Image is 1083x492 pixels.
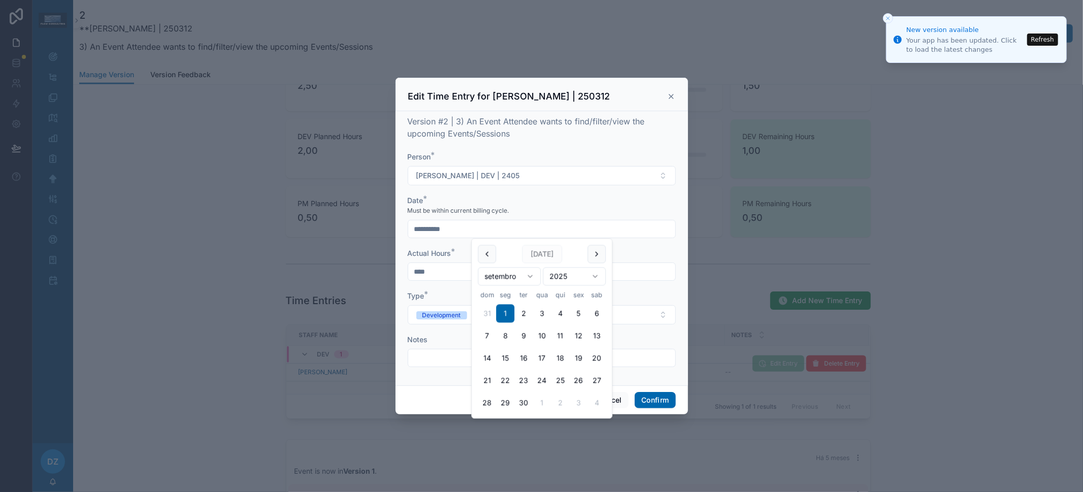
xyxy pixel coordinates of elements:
[906,36,1024,54] div: Your app has been updated. Click to load the latest changes
[478,289,606,412] table: setembro 2025
[533,327,551,345] button: quarta-feira, 10 de setembro de 2025
[906,25,1024,35] div: New version available
[408,291,424,300] span: Type
[587,394,606,412] button: sábado, 4 de outubro de 2025
[408,335,428,344] span: Notes
[478,305,496,323] button: domingo, 31 de agosto de 2025
[496,289,514,300] th: segunda-feira
[408,249,451,257] span: Actual Hours
[569,289,587,300] th: sexta-feira
[569,394,587,412] button: sexta-feira, 3 de outubro de 2025
[408,207,509,215] span: Must be within current billing cycle.
[496,305,514,323] button: Today, segunda-feira, 1 de setembro de 2025, selected
[551,349,569,368] button: quinta-feira, 18 de setembro de 2025
[514,372,533,390] button: terça-feira, 23 de setembro de 2025
[551,372,569,390] button: quinta-feira, 25 de setembro de 2025
[408,90,610,103] h3: Edit Time Entry for [PERSON_NAME] | 250312
[496,349,514,368] button: segunda-feira, 15 de setembro de 2025
[587,327,606,345] button: sábado, 13 de setembro de 2025
[551,289,569,300] th: quinta-feira
[514,289,533,300] th: terça-feira
[533,349,551,368] button: quarta-feira, 17 de setembro de 2025
[478,349,496,368] button: domingo, 14 de setembro de 2025
[408,305,676,324] button: Select Button
[514,394,533,412] button: terça-feira, 30 de setembro de 2025
[408,166,676,185] button: Select Button
[422,311,461,319] div: Development
[569,349,587,368] button: sexta-feira, 19 de setembro de 2025
[587,289,606,300] th: sábado
[883,13,893,23] button: Close toast
[533,289,551,300] th: quarta-feira
[408,116,645,139] span: Version #2 | 3) An Event Attendee wants to find/filter/view the upcoming Events/Sessions
[478,327,496,345] button: domingo, 7 de setembro de 2025
[569,327,587,345] button: sexta-feira, 12 de setembro de 2025
[408,152,431,161] span: Person
[1027,34,1058,46] button: Refresh
[635,392,675,408] button: Confirm
[551,394,569,412] button: quinta-feira, 2 de outubro de 2025
[478,394,496,412] button: domingo, 28 de setembro de 2025
[569,372,587,390] button: sexta-feira, 26 de setembro de 2025
[533,372,551,390] button: quarta-feira, 24 de setembro de 2025
[551,305,569,323] button: quinta-feira, 4 de setembro de 2025
[478,289,496,300] th: domingo
[533,305,551,323] button: quarta-feira, 3 de setembro de 2025
[569,305,587,323] button: sexta-feira, 5 de setembro de 2025
[496,394,514,412] button: segunda-feira, 29 de setembro de 2025
[416,171,520,181] span: [PERSON_NAME] | DEV | 2405
[514,327,533,345] button: terça-feira, 9 de setembro de 2025
[514,349,533,368] button: terça-feira, 16 de setembro de 2025
[496,327,514,345] button: segunda-feira, 8 de setembro de 2025
[587,305,606,323] button: sábado, 6 de setembro de 2025
[514,305,533,323] button: terça-feira, 2 de setembro de 2025
[408,196,423,205] span: Date
[551,327,569,345] button: quinta-feira, 11 de setembro de 2025
[496,372,514,390] button: segunda-feira, 22 de setembro de 2025
[533,394,551,412] button: quarta-feira, 1 de outubro de 2025
[478,372,496,390] button: domingo, 21 de setembro de 2025
[587,349,606,368] button: sábado, 20 de setembro de 2025
[587,372,606,390] button: sábado, 27 de setembro de 2025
